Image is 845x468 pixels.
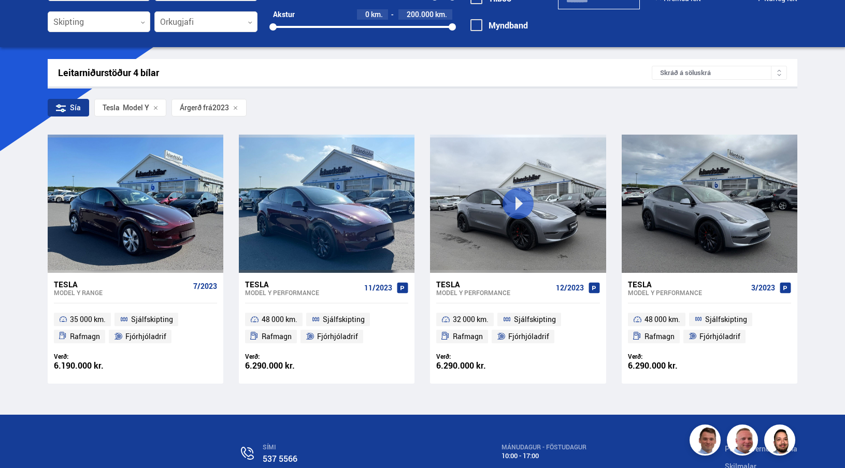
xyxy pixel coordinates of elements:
div: Tesla [103,104,120,112]
div: 6.290.000 kr. [628,361,710,370]
button: Open LiveChat chat widget [8,4,39,35]
div: Model Y PERFORMANCE [245,289,360,296]
div: 10:00 - 17:00 [502,452,635,460]
span: Model Y [103,104,149,112]
div: Verð: [54,353,136,360]
div: Verð: [436,353,518,360]
span: Rafmagn [70,330,100,343]
span: Árgerð frá [180,104,212,112]
div: Skráð á söluskrá [652,66,787,80]
div: Verð: [628,353,710,360]
img: n0V2lOsqF3l1V2iz.svg [241,447,254,460]
span: Sjálfskipting [514,313,556,326]
a: 537 5566 [263,453,297,464]
span: 48 000 km. [645,313,680,326]
span: Rafmagn [645,330,675,343]
span: 200.000 [407,9,434,19]
span: km. [435,10,447,19]
span: 3/2023 [751,284,775,292]
span: km. [371,10,383,19]
a: Tesla Model Y RANGE 7/2023 35 000 km. Sjálfskipting Rafmagn Fjórhjóladrif Verð: 6.190.000 kr. [48,273,223,384]
span: Fjórhjóladrif [508,330,549,343]
a: Tesla Model Y PERFORMANCE 12/2023 32 000 km. Sjálfskipting Rafmagn Fjórhjóladrif Verð: 6.290.000 kr. [430,273,606,384]
span: 35 000 km. [70,313,106,326]
div: 6.290.000 kr. [245,361,327,370]
span: Sjálfskipting [323,313,365,326]
span: 2023 [212,104,229,112]
div: Sía [48,99,89,116]
span: 12/2023 [556,284,584,292]
span: Fjórhjóladrif [317,330,358,343]
span: Fjórhjóladrif [699,330,740,343]
span: Sjálfskipting [131,313,173,326]
div: Akstur [273,10,295,19]
div: MÁNUDAGUR - FÖSTUDAGUR [502,444,635,451]
a: Tesla Model Y PERFORMANCE 11/2023 48 000 km. Sjálfskipting Rafmagn Fjórhjóladrif Verð: 6.290.000 kr. [239,273,414,384]
span: 0 [365,9,369,19]
span: Rafmagn [453,330,483,343]
div: Tesla [628,280,747,289]
div: 6.290.000 kr. [436,361,518,370]
span: 32 000 km. [453,313,489,326]
label: Myndband [470,21,528,30]
div: Model Y RANGE [54,289,189,296]
img: FbJEzSuNWCJXmdc-.webp [691,426,722,457]
div: Model Y PERFORMANCE [436,289,551,296]
div: Tesla [54,280,189,289]
span: 7/2023 [193,282,217,290]
span: Fjórhjóladrif [125,330,166,343]
span: 11/2023 [364,284,392,292]
div: Verð: [245,353,327,360]
span: 48 000 km. [262,313,297,326]
div: SÍMI [263,444,411,451]
div: Leitarniðurstöður 4 bílar [58,67,652,78]
div: Tesla [245,280,360,289]
span: Rafmagn [262,330,292,343]
span: Sjálfskipting [705,313,747,326]
img: siFngHWaQ9KaOqBr.png [728,426,760,457]
div: 6.190.000 kr. [54,361,136,370]
div: Model Y PERFORMANCE [628,289,747,296]
img: nhp88E3Fdnt1Opn2.png [766,426,797,457]
a: Tesla Model Y PERFORMANCE 3/2023 48 000 km. Sjálfskipting Rafmagn Fjórhjóladrif Verð: 6.290.000 kr. [622,273,797,384]
div: Tesla [436,280,551,289]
